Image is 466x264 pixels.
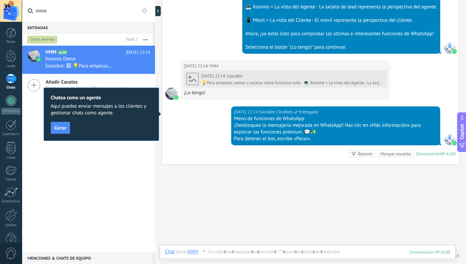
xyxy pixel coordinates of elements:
div: Ahora, ¡ya estás listo para comprobar las últimas e interesantes funciones de WhatsApp! [245,31,437,37]
div: 📱 Móvil = La vista del Cliente - El móvil representa la perspectiva del cliente. [245,17,437,24]
div: Panel [1,40,21,44]
button: Cerrar [51,122,70,134]
div: ¡Desbloquea la mensajería mejorada en WhatsApp! Haz clic en «Más información» para explorar las f... [234,122,437,136]
div: Marque resuelto [380,151,411,157]
span: A100 [58,50,67,54]
span: 1 [457,253,459,259]
span: Añadir Canales [46,79,126,85]
span: Salesbot: 🖼 💡Para empezar, vamos a aclarar cómo funciona esto: 💻 Kommo = La vista del Agente - La... [45,63,113,69]
a: avatariconVMMA100[DATE] 22:14Kommo DemoSalesbot: 🖼 💡Para empezar, vamos a aclarar cómo funciona e... [22,46,155,74]
div: Total: 1 [123,36,138,43]
button: Más [138,34,153,46]
span: Captura leads desde Whatsapp y más! [46,85,126,92]
div: Chats [1,86,21,90]
span: Aquí puedes enviar mensajes a los clientes y gestionar chats como agente. [51,103,152,116]
div: [DATE] 22:14 [184,63,209,69]
div: Ajustes [1,223,21,227]
div: Resumir [358,151,373,157]
div: [DATE] 22:14 [201,73,226,79]
div: 100 [409,249,450,255]
span: SalesBot (TestBot) [259,109,293,115]
span: VMM [165,88,177,100]
div: Ocultar [154,6,161,16]
div: Leads [1,64,21,68]
div: Listas [1,156,21,160]
div: Calendario [1,132,21,137]
div: Menú de funciones de WhatsApp [234,115,437,122]
img: waba.svg [174,95,178,100]
h2: Chatea como un agente [51,95,152,101]
span: Cerrar [54,125,66,130]
span: SalesBot [226,73,243,79]
div: Menciones & Chats de equipo [22,252,153,264]
div: Selecciona el botón "¡Lo tengo!" para continuar. [245,44,437,51]
span: VMM [209,63,218,69]
span: [DATE] 22:14 [126,49,150,56]
div: № A100 [441,151,456,157]
span: VMM [45,49,56,56]
div: Chats abiertos [28,36,57,44]
span: SalesBot [444,42,456,54]
div: [DATE] 22:14 [234,109,259,115]
div: Conversación [416,151,441,157]
img: waba.svg [452,141,457,145]
div: 💻 Kommo = La vista del Agente - La tarjeta de lead representa la perspectiva del agente. [245,4,437,10]
div: Estadísticas [1,199,21,204]
div: 💡Para empezar, vamos a aclarar cómo funciona esto: 💻 Kommo = La vista del Agente - La tarjeta de ... [201,80,384,86]
span: para [176,249,186,255]
span: Entregado [299,109,318,115]
img: waba.svg [452,49,457,54]
div: WhatsApp [1,108,20,114]
img: icon [36,57,41,62]
div: VMM [187,249,198,255]
span: : [198,249,199,255]
div: Correo [1,177,21,182]
div: Para detener el bot, escribe «Parar». [234,136,437,142]
div: ¡Lo tengo! [184,90,387,96]
span: SalesBot [444,133,456,145]
span: Copilot [459,124,465,139]
div: Entradas [22,21,153,34]
span: Kommo Demo [45,56,76,62]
